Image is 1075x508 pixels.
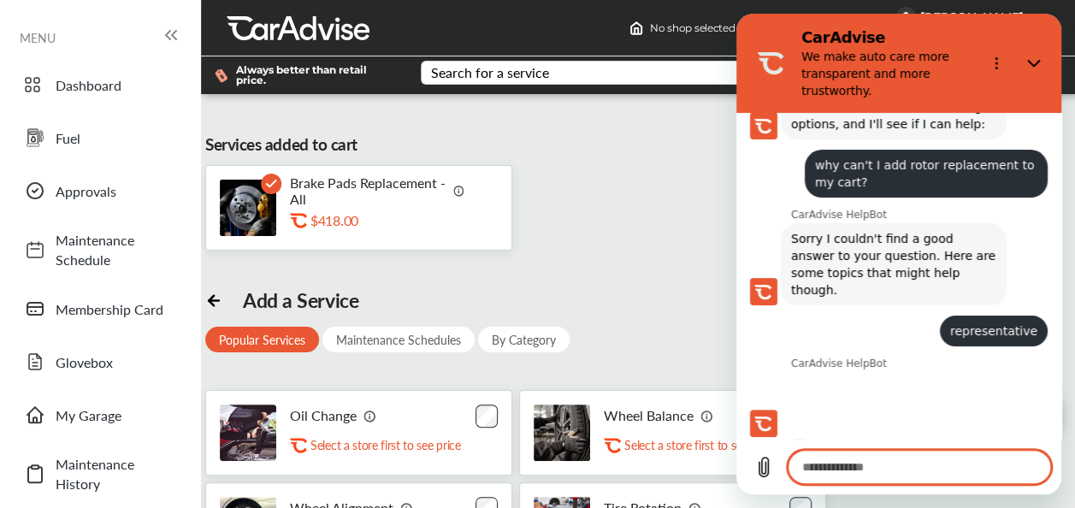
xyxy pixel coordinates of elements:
[290,407,357,423] p: Oil Change
[236,65,393,86] span: Always better than retail price.
[56,352,175,372] span: Glovebox
[56,75,175,95] span: Dashboard
[56,230,175,269] span: Maintenance Schedule
[220,405,276,461] img: oil-change-thumb.jpg
[1028,10,1042,24] img: WGsFRI8htEPBVLJbROoPRyZpYNWhNONpIPPETTm6eUC0GeLEiAAAAAElFTkSuQmCC
[629,21,643,35] img: header-home-logo.8d720a4f.svg
[56,181,175,201] span: Approvals
[220,180,276,236] img: brake-pads-replacement-thumb.jpg
[736,14,1061,494] iframe: Messaging window
[15,115,184,160] a: Fuel
[15,222,184,278] a: Maintenance Schedule
[453,184,465,196] img: info_icon_vector.svg
[205,327,319,352] div: Popular Services
[56,128,175,148] span: Fuel
[650,21,735,35] span: No shop selected
[15,340,184,384] a: Glovebox
[310,437,460,453] p: Select a store first to see price
[310,212,481,228] div: $418.00
[920,9,1024,25] div: [PERSON_NAME]
[624,437,774,453] p: Select a store first to see price
[205,133,357,157] div: Services added to cart
[15,286,184,331] a: Membership Card
[290,174,446,207] p: Brake Pads Replacement - All
[700,409,714,422] img: info_icon_vector.svg
[20,31,56,44] span: MENU
[322,327,475,352] div: Maintenance Schedules
[431,66,549,80] div: Search for a service
[56,454,175,493] span: Maintenance History
[895,7,916,27] img: jVpblrzwTbfkPYzPPzSLxeg0AAAAASUVORK5CYII=
[15,168,184,213] a: Approvals
[215,68,227,83] img: dollor_label_vector.a70140d1.svg
[15,393,184,437] a: My Garage
[15,62,184,107] a: Dashboard
[534,405,590,461] img: tire-wheel-balance-thumb.jpg
[604,407,694,423] p: Wheel Balance
[15,446,184,502] a: Maintenance History
[478,327,570,352] div: By Category
[56,299,175,319] span: Membership Card
[243,288,358,312] div: Add a Service
[56,405,175,425] span: My Garage
[363,409,377,422] img: info_icon_vector.svg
